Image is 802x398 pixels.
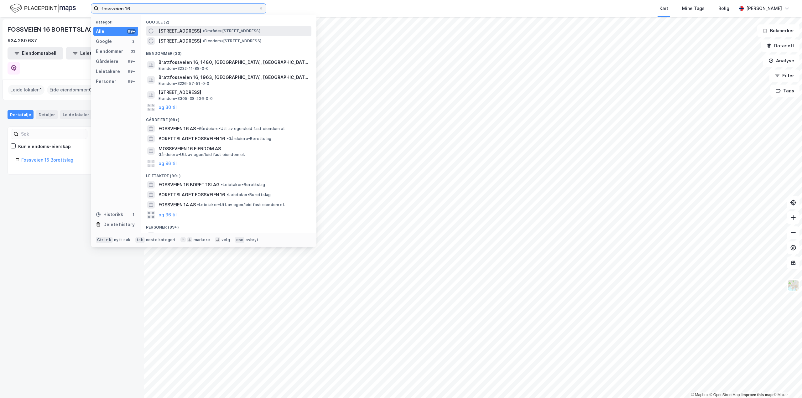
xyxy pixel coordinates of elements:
div: Leietakere (99+) [141,168,316,180]
div: Personer (99+) [141,220,316,231]
div: Eiendommer (33) [141,46,316,57]
span: MOSSEVEIEN 16 EIENDOM AS [159,145,309,152]
div: Leide lokaler [60,110,99,119]
span: Leietaker • Borettslag [221,182,265,187]
span: Område • [STREET_ADDRESS] [202,28,260,34]
span: [STREET_ADDRESS] [159,27,201,35]
div: 1 [131,212,136,217]
div: 99+ [127,29,136,34]
button: Datasett [761,39,799,52]
span: • [197,126,199,131]
button: Filter [769,70,799,82]
div: Kategori [96,20,138,24]
div: velg [221,237,230,242]
span: Gårdeiere • Borettslag [227,136,271,141]
div: Kontrollprogram for chat [771,368,802,398]
button: Leietakertabell [66,47,122,59]
div: markere [194,237,210,242]
div: Mine Tags [682,5,705,12]
a: Fossveien 16 Borettslag [21,157,73,163]
span: 1 [40,86,42,94]
div: nytt søk [114,237,131,242]
div: Leide lokaler : [8,85,44,95]
span: Brattfossveien 16, 1480, [GEOGRAPHIC_DATA], [GEOGRAPHIC_DATA] [159,59,309,66]
div: Kun eiendoms-eierskap [18,143,71,150]
span: • [202,39,204,43]
div: 33 [131,49,136,54]
div: FOSSVEIEN 16 BORETTSLAG [8,24,94,34]
button: og 96 til [159,211,177,219]
span: FOSSVEIEN 16 AS [159,125,196,132]
span: BORETTSLAGET FOSSVEIEN 16 [159,135,225,142]
a: Improve this map [742,393,773,397]
div: Gårdeiere [96,58,118,65]
div: Google (2) [141,15,316,26]
input: Søk på adresse, matrikkel, gårdeiere, leietakere eller personer [99,4,258,13]
div: neste kategori [146,237,175,242]
div: 99+ [127,59,136,64]
button: Bokmerker [757,24,799,37]
div: 2 [131,39,136,44]
button: Analyse [763,54,799,67]
div: Eide eiendommer : [47,85,95,95]
div: esc [235,237,245,243]
div: Kart [659,5,668,12]
div: Portefølje [8,110,34,119]
span: • [202,28,204,33]
span: Eiendom • [STREET_ADDRESS] [202,39,261,44]
span: • [197,202,199,207]
a: OpenStreetMap [710,393,740,397]
div: Ctrl + k [96,237,113,243]
span: 0 [89,86,92,94]
span: [STREET_ADDRESS] [159,37,201,45]
button: og 96 til [159,160,177,167]
div: tab [135,237,145,243]
input: Søk [18,129,87,139]
span: Leietaker • Borettslag [227,192,271,197]
div: 1 [91,111,97,118]
span: Eiendom • 3305-38-206-0-0 [159,96,213,101]
div: Google [96,38,112,45]
div: Bolig [718,5,729,12]
span: FOSSVEIEN 14 AS [159,201,196,209]
div: 934 280 687 [8,37,37,44]
button: Tags [770,85,799,97]
span: • [227,192,228,197]
a: Mapbox [691,393,708,397]
div: avbryt [246,237,258,242]
div: 99+ [127,69,136,74]
div: Gårdeiere (99+) [141,112,316,124]
div: Historikk [96,211,123,218]
div: Delete history [103,221,135,228]
span: Brattfossveien 16, 1963, [GEOGRAPHIC_DATA], [GEOGRAPHIC_DATA] [159,74,309,81]
span: BORETTSLAGET FOSSVEIEN 16 [159,191,225,199]
span: • [227,136,228,141]
div: Eiendommer [96,48,123,55]
div: Leietakere [96,68,120,75]
span: [STREET_ADDRESS] [159,89,309,96]
span: • [221,182,223,187]
button: Eiendomstabell [8,47,63,59]
img: Z [787,279,799,291]
iframe: Chat Widget [771,368,802,398]
span: FOSSVEIEN 16 BORETTSLAG [159,181,220,189]
span: Eiendom • 3232-11-88-0-0 [159,66,209,71]
div: Alle [96,28,104,35]
div: Detaljer [36,110,58,119]
span: Leietaker • Utl. av egen/leid fast eiendom el. [197,202,285,207]
span: Gårdeiere • Utl. av egen/leid fast eiendom el. [159,152,245,157]
span: Eiendom • 3226-57-51-0-0 [159,81,209,86]
div: [PERSON_NAME] [746,5,782,12]
div: Personer [96,78,116,85]
div: 99+ [127,79,136,84]
button: og 30 til [159,104,177,111]
img: logo.f888ab2527a4732fd821a326f86c7f29.svg [10,3,76,14]
span: Gårdeiere • Utl. av egen/leid fast eiendom el. [197,126,285,131]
